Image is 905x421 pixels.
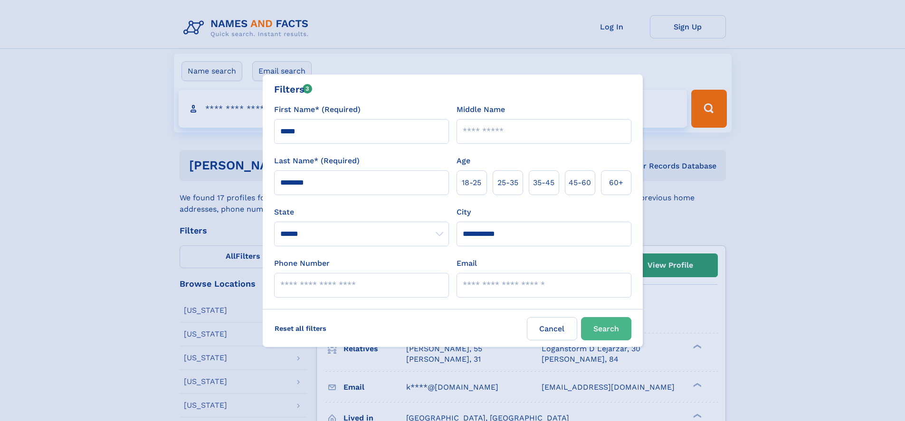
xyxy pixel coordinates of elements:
label: Reset all filters [268,317,333,340]
div: Filters [274,82,313,96]
button: Search [581,317,631,340]
span: 60+ [609,177,623,188]
label: Age [457,155,470,167]
label: City [457,206,471,218]
span: 35‑45 [533,177,554,188]
span: 25‑35 [497,177,518,188]
label: Phone Number [274,258,330,269]
label: Middle Name [457,104,505,115]
span: 18‑25 [462,177,481,188]
label: Email [457,258,477,269]
label: Last Name* (Required) [274,155,360,167]
label: First Name* (Required) [274,104,361,115]
span: 45‑60 [569,177,591,188]
label: State [274,206,449,218]
label: Cancel [527,317,577,340]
